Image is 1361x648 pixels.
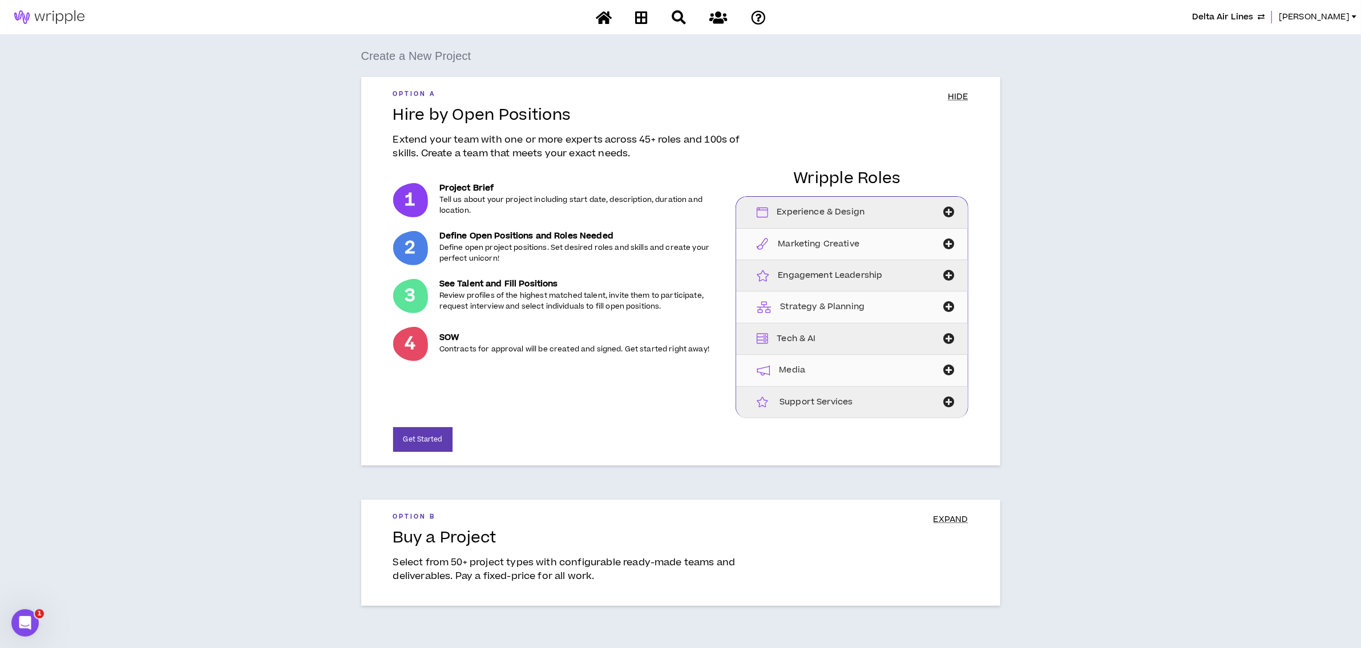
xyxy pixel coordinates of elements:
[948,91,968,103] span: HIDE
[439,333,709,343] h5: SOW
[11,609,39,637] iframe: Intercom live chat
[1192,11,1253,23] span: Delta Air Lines
[393,183,428,217] p: 1
[393,529,968,546] h1: Buy a Project
[1279,11,1350,23] span: [PERSON_NAME]
[439,280,717,289] h5: See Talent and Fill Positions
[780,396,853,408] span: Support Services
[393,106,968,124] h1: Hire by Open Positions
[393,327,428,361] p: 4
[948,91,968,106] a: HIDE
[439,232,717,241] h5: Define Open Positions and Roles Needed
[393,556,764,583] p: Select from 50+ project types with configurable ready-made teams and deliverables. Pay a fixed-pr...
[439,195,717,216] p: Tell us about your project including start date, description, duration and location.
[439,344,709,355] p: Contracts for approval will be created and signed. Get started right away!
[781,301,865,313] span: Strategy & Planning
[393,427,453,452] button: Get Started
[439,242,717,264] p: Define open project positions. Set desired roles and skills and create your perfect unicorn!
[35,609,44,618] span: 1
[777,206,865,218] span: Experience & Design
[934,513,968,529] a: EXPAND
[736,169,959,187] h1: Wripple Roles
[439,290,717,312] p: Review profiles of the highest matched talent, invite them to participate, request interview and ...
[439,184,717,193] h5: Project Brief
[777,333,816,345] span: Tech & AI
[393,231,428,265] p: 2
[361,47,1000,65] div: Create a New Project
[778,238,860,250] span: Marketing Creative
[393,133,764,160] p: Extend your team with one or more experts across 45+ roles and 100s of skills. Create a team that...
[778,269,883,282] span: Engagement Leadership
[393,279,428,313] p: 3
[934,513,968,525] span: EXPAND
[393,513,435,520] h5: Option B
[1192,11,1265,23] button: Delta Air Lines
[780,364,806,376] span: Media
[393,91,435,98] h5: Option A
